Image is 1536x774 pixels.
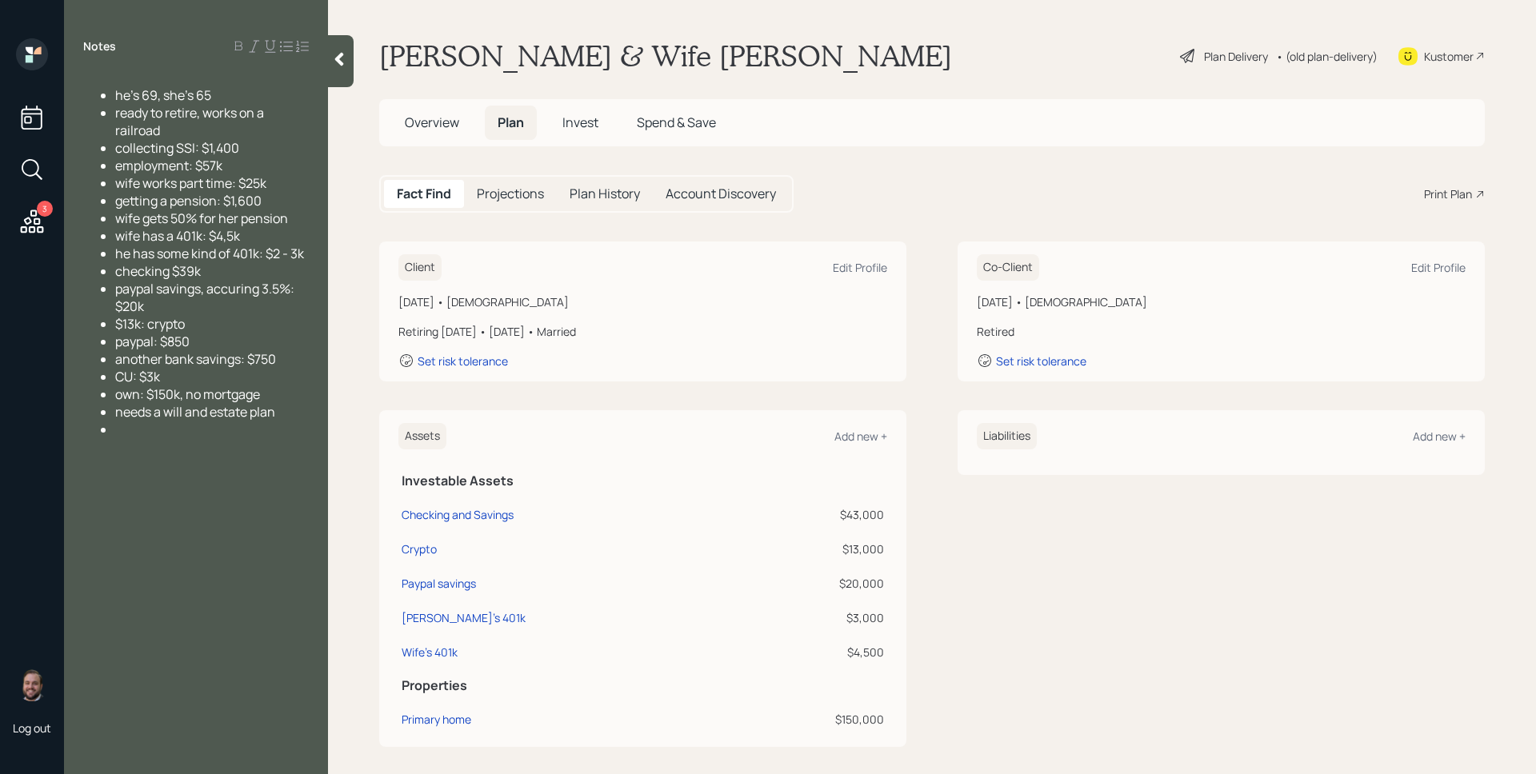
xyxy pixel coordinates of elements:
div: $43,000 [745,506,884,523]
div: 3 [37,201,53,217]
div: • (old plan-delivery) [1276,48,1378,65]
div: Wife's 401k [402,644,458,660]
span: getting a pension: $1,600 [115,192,262,209]
span: checking $39k [115,262,201,280]
div: $3,000 [745,609,884,626]
span: paypal: $850 [115,333,190,350]
div: Log out [13,720,51,736]
h6: Co-Client [977,254,1039,281]
div: [DATE] • [DEMOGRAPHIC_DATA] [398,293,887,310]
div: Paypal savings [402,575,476,592]
span: needs a will and estate plan [115,403,275,421]
div: Set risk tolerance [996,353,1086,369]
span: wife works part time: $25k [115,174,266,192]
h5: Plan History [570,186,640,201]
div: Retiring [DATE] • [DATE] • Married [398,323,887,340]
div: Add new + [834,429,887,444]
span: CU: $3k [115,368,160,385]
span: Spend & Save [637,114,716,131]
h6: Liabilities [977,423,1037,449]
div: Edit Profile [833,260,887,275]
h6: Assets [398,423,446,449]
span: collecting SSI: $1,400 [115,139,239,157]
span: own: $150k, no mortgage [115,385,260,403]
span: Invest [562,114,598,131]
div: Plan Delivery [1204,48,1268,65]
div: Retired [977,323,1466,340]
span: Overview [405,114,459,131]
span: paypal savings, accuring 3.5%: $20k [115,280,297,315]
h5: Properties [402,678,884,693]
span: Plan [498,114,524,131]
div: Set risk tolerance [418,353,508,369]
label: Notes [83,38,116,54]
span: $13k: crypto [115,315,185,333]
div: [PERSON_NAME]'s 401k [402,609,526,626]
h5: Account Discovery [666,186,776,201]
img: james-distasi-headshot.png [16,669,48,701]
div: $4,500 [745,644,884,660]
h5: Projections [477,186,544,201]
h5: Fact Find [397,186,451,201]
span: employment: $57k [115,157,222,174]
div: $150,000 [745,711,884,728]
div: Add new + [1413,429,1466,444]
span: he's 69, she's 65 [115,86,211,104]
span: ready to retire, works on a railroad [115,104,266,139]
h6: Client [398,254,442,281]
div: [DATE] • [DEMOGRAPHIC_DATA] [977,293,1466,310]
h1: [PERSON_NAME] & Wife [PERSON_NAME] [379,38,952,74]
div: $20,000 [745,575,884,592]
div: Print Plan [1424,186,1472,202]
div: Edit Profile [1411,260,1466,275]
div: Checking and Savings [402,506,514,523]
div: $13,000 [745,541,884,557]
div: Kustomer [1424,48,1474,65]
h5: Investable Assets [402,473,884,489]
div: Crypto [402,541,437,557]
span: another bank savings: $750 [115,350,276,368]
div: Primary home [402,711,471,728]
span: wife gets 50% for her pension [115,209,288,227]
span: wife has a 401k: $4,5k [115,227,240,245]
span: he has some kind of 401k: $2 - 3k [115,245,304,262]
